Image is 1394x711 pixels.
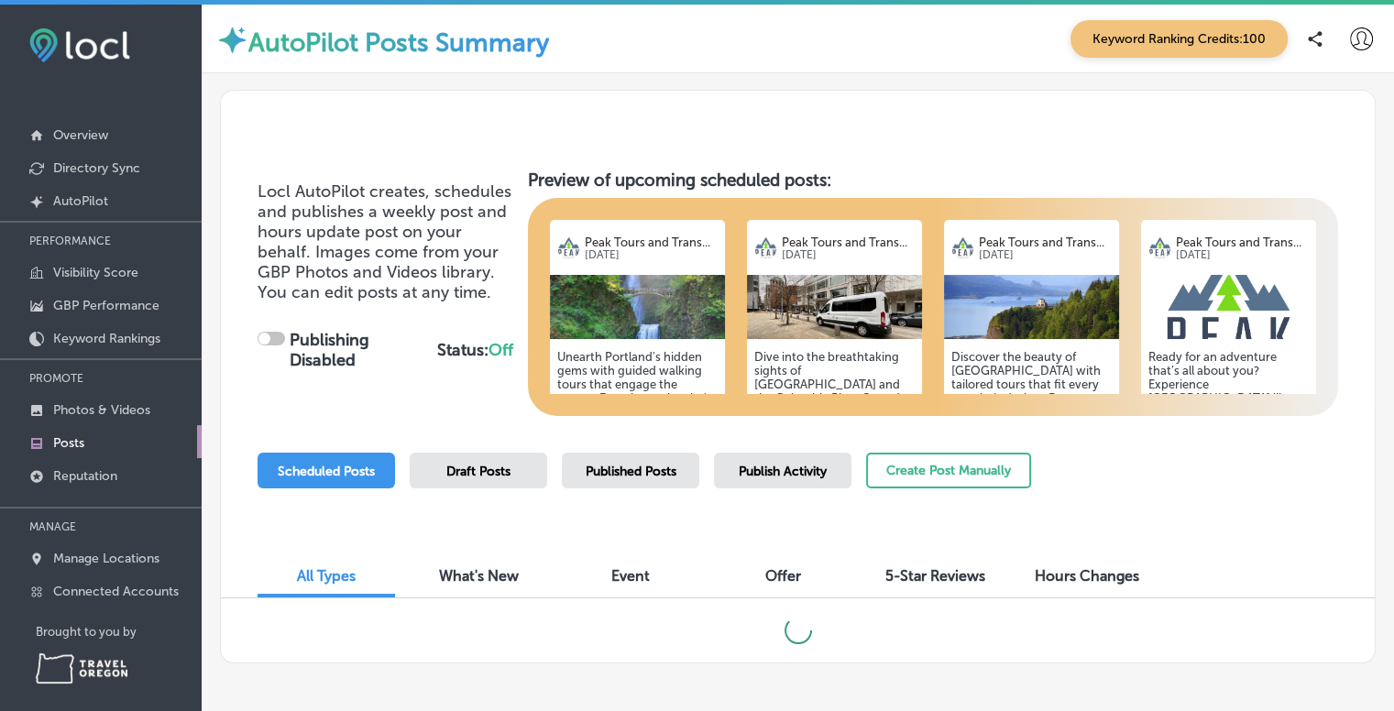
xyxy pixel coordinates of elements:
p: [DATE] [585,249,718,261]
img: autopilot-icon [216,24,248,56]
span: You can edit posts at any time. [258,282,491,302]
p: Reputation [53,468,117,484]
p: Connected Accounts [53,584,179,599]
img: 17104492890ec501f5-ee29-41d3-8226-c629ac74d105_2023-02-19.png [1141,275,1316,339]
p: Peak Tours and Trans... [585,235,718,249]
span: All Types [297,567,356,585]
p: [DATE] [1176,249,1309,261]
span: What's New [439,567,519,585]
label: AutoPilot Posts Summary [248,27,549,58]
p: AutoPilot [53,193,108,209]
p: Peak Tours and Trans... [782,235,915,249]
p: Directory Sync [53,160,140,176]
p: Photos & Videos [53,402,150,418]
p: Peak Tours and Trans... [1176,235,1309,249]
span: Keyword Ranking Credits: 100 [1070,20,1288,58]
p: Brought to you by [36,625,202,639]
span: Hours Changes [1035,567,1139,585]
span: Scheduled Posts [278,464,375,479]
span: Offer [765,567,801,585]
p: Posts [53,435,84,451]
button: Create Post Manually [866,453,1031,488]
span: 5-Star Reviews [885,567,985,585]
h5: Dive into the breathtaking sights of [GEOGRAPHIC_DATA] and the Columbia River Gorge! With guided ... [754,350,915,556]
h5: Unearth Portland's hidden gems with guided walking tours that engage the senses. Experience the c... [557,350,718,556]
h5: Ready for an adventure that’s all about you? Experience [GEOGRAPHIC_DATA] like never before with ... [1148,350,1309,556]
p: [DATE] [979,249,1112,261]
h5: Discover the beauty of [GEOGRAPHIC_DATA] with tailored tours that fit every traveler’s desires. F... [951,350,1112,556]
h3: Preview of upcoming scheduled posts: [528,170,1338,191]
img: logo [951,236,974,259]
img: 1696474021f0db35fe-40de-492d-b438-c1308c746c20_2023-10-04.jpg [550,275,725,339]
p: Keyword Rankings [53,331,160,346]
img: fda3e92497d09a02dc62c9cd864e3231.png [29,28,130,62]
img: 171271699310aeaa3f-80ef-4910-9ae9-972b391019f8_2024-04-09.jpg [944,275,1119,339]
span: Publish Activity [739,464,827,479]
span: Locl AutoPilot creates, schedules and publishes a weekly post and hours update post on your behal... [258,181,511,282]
p: [DATE] [782,249,915,261]
p: Peak Tours and Trans... [979,235,1112,249]
span: Draft Posts [446,464,510,479]
p: Manage Locations [53,551,159,566]
img: logo [754,236,777,259]
span: Published Posts [586,464,676,479]
span: Off [488,340,513,360]
p: GBP Performance [53,298,159,313]
img: logo [1148,236,1171,259]
p: Visibility Score [53,265,138,280]
strong: Status: [437,340,513,360]
img: 17104492870fe52805-aafe-411a-b6b7-3ce2bed76ba3_2023-02-21.jpg [747,275,922,339]
span: Event [611,567,650,585]
strong: Publishing Disabled [290,330,369,370]
img: logo [557,236,580,259]
p: Overview [53,127,108,143]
